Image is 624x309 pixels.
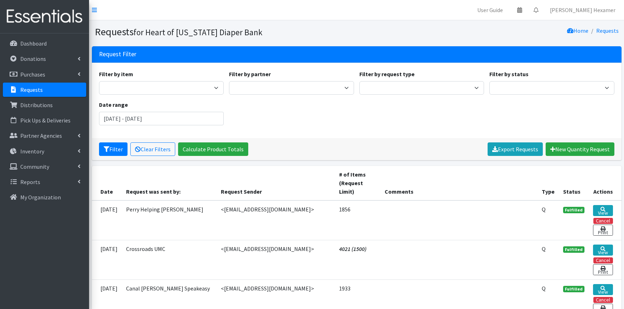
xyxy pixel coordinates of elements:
[593,284,613,295] a: View
[559,166,589,200] th: Status
[335,240,380,279] td: 4021 (1500)
[335,166,380,200] th: # of Items (Request Limit)
[20,71,45,78] p: Purchases
[217,166,335,200] th: Request Sender
[3,5,86,28] img: HumanEssentials
[3,190,86,204] a: My Organization
[489,70,529,78] label: Filter by status
[122,240,217,279] td: Crossroads UMC
[178,142,248,156] a: Calculate Product Totals
[335,200,380,240] td: 1856
[20,55,46,62] p: Donations
[589,166,622,200] th: Actions
[217,240,335,279] td: <[EMAIL_ADDRESS][DOMAIN_NAME]>
[472,3,509,17] a: User Guide
[3,159,86,174] a: Community
[99,51,136,58] h3: Request Filter
[217,200,335,240] td: <[EMAIL_ADDRESS][DOMAIN_NAME]>
[593,245,613,256] a: View
[20,163,49,170] p: Community
[542,206,546,213] abbr: Quantity
[3,67,86,82] a: Purchases
[596,27,619,34] a: Requests
[3,113,86,127] a: Pick Ups & Deliveries
[567,27,588,34] a: Home
[3,36,86,51] a: Dashboard
[563,286,584,292] span: Fulfilled
[542,285,546,292] abbr: Quantity
[546,142,614,156] a: New Quantity Request
[20,40,47,47] p: Dashboard
[593,297,613,303] button: Cancel
[20,148,44,155] p: Inventory
[20,101,53,109] p: Distributions
[99,112,224,125] input: January 1, 2011 - December 31, 2011
[3,98,86,112] a: Distributions
[563,246,584,253] span: Fulfilled
[3,175,86,189] a: Reports
[122,200,217,240] td: Perry Helping [PERSON_NAME]
[3,83,86,97] a: Requests
[359,70,415,78] label: Filter by request type
[488,142,543,156] a: Export Requests
[122,166,217,200] th: Request was sent by:
[95,26,354,38] h1: Requests
[229,70,271,78] label: Filter by partner
[99,70,133,78] label: Filter by item
[20,117,71,124] p: Pick Ups & Deliveries
[593,205,613,216] a: View
[92,200,122,240] td: [DATE]
[20,86,43,93] p: Requests
[593,218,613,224] button: Cancel
[542,245,546,252] abbr: Quantity
[563,207,584,213] span: Fulfilled
[20,132,62,139] p: Partner Agencies
[92,166,122,200] th: Date
[3,129,86,143] a: Partner Agencies
[92,240,122,279] td: [DATE]
[380,166,537,200] th: Comments
[20,178,40,185] p: Reports
[537,166,559,200] th: Type
[3,52,86,66] a: Donations
[99,142,128,156] button: Filter
[593,225,613,236] a: Print
[99,100,128,109] label: Date range
[544,3,621,17] a: [PERSON_NAME] Hexamer
[134,27,262,37] small: for Heart of [US_STATE] Diaper Bank
[593,264,613,275] a: Print
[20,194,61,201] p: My Organization
[130,142,175,156] a: Clear Filters
[3,144,86,158] a: Inventory
[593,257,613,263] button: Cancel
